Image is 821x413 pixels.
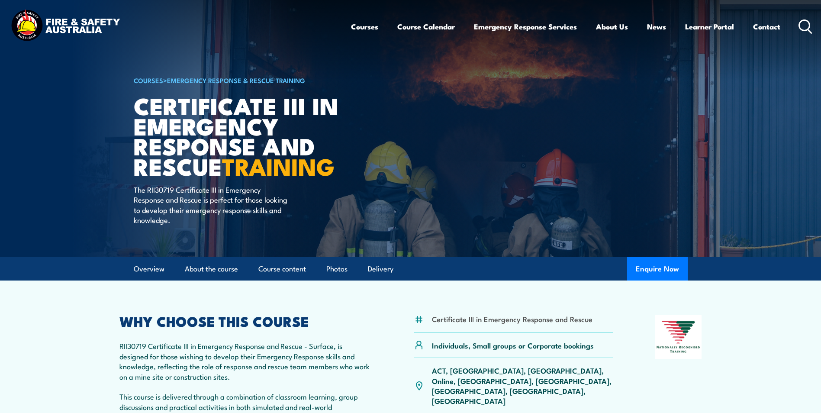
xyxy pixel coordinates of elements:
img: Nationally Recognised Training logo. [655,315,702,359]
a: Course content [258,258,306,281]
li: Certificate III in Emergency Response and Rescue [432,314,592,324]
a: Photos [326,258,348,281]
a: About Us [596,15,628,38]
p: ACT, [GEOGRAPHIC_DATA], [GEOGRAPHIC_DATA], Online, [GEOGRAPHIC_DATA], [GEOGRAPHIC_DATA], [GEOGRAP... [432,365,613,406]
p: The RII30719 Certificate III in Emergency Response and Rescue is perfect for those looking to dev... [134,184,292,225]
a: Emergency Response Services [474,15,577,38]
a: COURSES [134,75,163,85]
h2: WHY CHOOSE THIS COURSE [119,315,372,327]
p: Individuals, Small groups or Corporate bookings [432,340,594,350]
a: News [647,15,666,38]
a: Overview [134,258,164,281]
a: Contact [753,15,780,38]
button: Enquire Now [627,257,688,281]
h6: > [134,75,348,85]
a: Learner Portal [685,15,734,38]
a: Emergency Response & Rescue Training [167,75,305,85]
a: Courses [351,15,378,38]
a: About the course [185,258,238,281]
a: Course Calendar [397,15,455,38]
a: Delivery [368,258,393,281]
strong: TRAINING [222,148,335,184]
h1: Certificate III in Emergency Response and Rescue [134,95,348,176]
